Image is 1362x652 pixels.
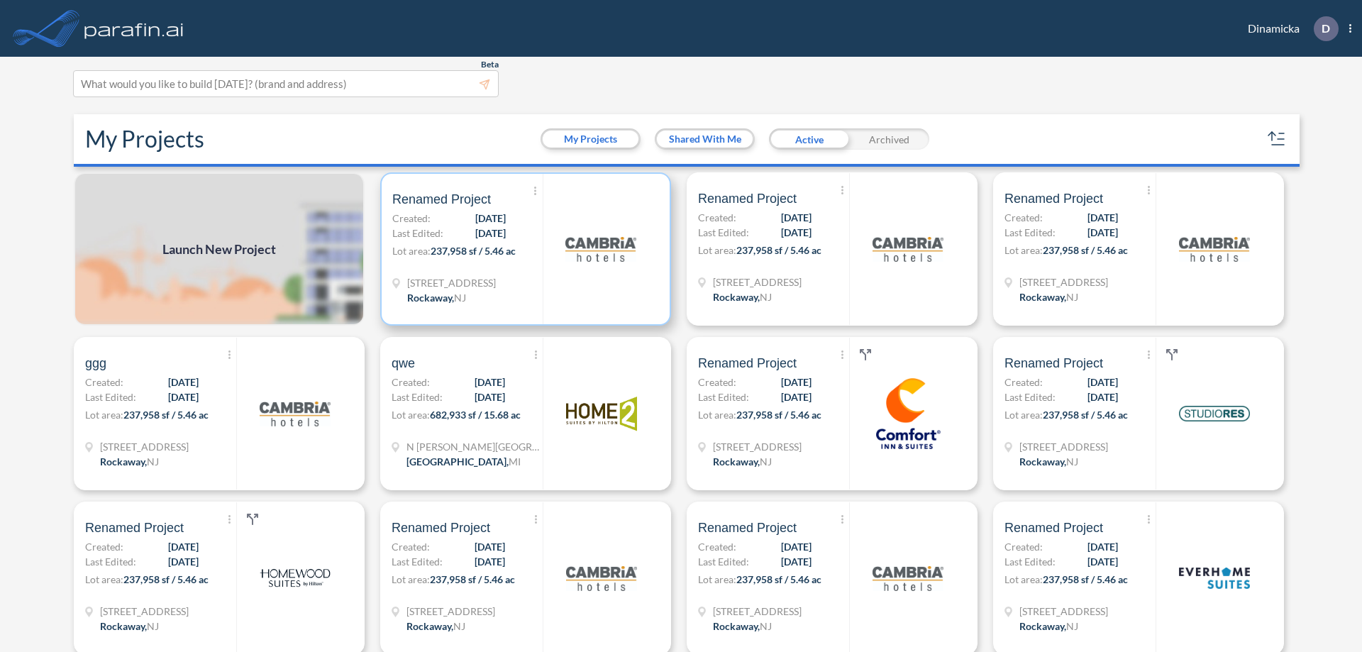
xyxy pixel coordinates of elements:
span: Renamed Project [1004,519,1103,536]
span: Rockaway , [1019,291,1066,303]
span: NJ [1066,291,1078,303]
span: [DATE] [1087,539,1118,554]
span: Rockaway , [100,455,147,468]
button: sort [1266,128,1288,150]
div: Rockaway, NJ [100,619,159,634]
div: Rockaway, NJ [100,454,159,469]
span: [DATE] [475,226,506,241]
span: NJ [760,291,772,303]
span: [DATE] [781,225,812,240]
div: Active [769,128,849,150]
span: Created: [698,375,736,389]
span: [DATE] [1087,375,1118,389]
span: [DATE] [781,539,812,554]
span: Lot area: [392,245,431,257]
span: Last Edited: [392,226,443,241]
span: 321 Mt Hope Ave [713,439,802,454]
span: NJ [147,620,159,632]
span: Created: [392,539,430,554]
span: Rockaway , [407,292,454,304]
div: Rockaway, NJ [406,619,465,634]
span: Lot area: [392,409,430,421]
span: [DATE] [1087,225,1118,240]
span: Last Edited: [392,554,443,569]
span: 321 Mt Hope Ave [100,604,189,619]
img: logo [1179,378,1250,449]
img: logo [260,543,331,614]
span: 321 Mt Hope Ave [713,275,802,289]
span: 237,958 sf / 5.46 ac [1043,409,1128,421]
img: logo [566,378,637,449]
span: 237,958 sf / 5.46 ac [736,244,821,256]
img: logo [873,214,943,284]
span: [DATE] [168,375,199,389]
span: NJ [453,620,465,632]
span: Launch New Project [162,240,276,259]
h2: My Projects [85,126,204,153]
button: My Projects [543,131,638,148]
span: 237,958 sf / 5.46 ac [736,573,821,585]
span: Rockaway , [713,620,760,632]
span: [DATE] [168,389,199,404]
a: Launch New Project [74,172,365,326]
span: Renamed Project [392,191,491,208]
span: NJ [454,292,466,304]
span: Created: [85,539,123,554]
span: 321 Mt Hope Ave [1019,604,1108,619]
span: 237,958 sf / 5.46 ac [1043,573,1128,585]
span: Rockaway , [406,620,453,632]
span: Rockaway , [100,620,147,632]
div: Rockaway, NJ [1019,619,1078,634]
img: add [74,172,365,326]
span: NJ [760,620,772,632]
div: Dinamicka [1227,16,1351,41]
span: [DATE] [168,539,199,554]
span: Renamed Project [698,190,797,207]
div: Rockaway, NJ [713,454,772,469]
img: logo [566,543,637,614]
span: Lot area: [698,409,736,421]
span: Renamed Project [85,519,184,536]
span: 237,958 sf / 5.46 ac [430,573,515,585]
span: Last Edited: [85,554,136,569]
img: logo [873,543,943,614]
span: Rockaway , [1019,620,1066,632]
span: Created: [1004,375,1043,389]
span: 321 Mt Hope Ave [407,275,496,290]
div: Rockaway, NJ [1019,454,1078,469]
span: Lot area: [698,244,736,256]
span: [DATE] [475,554,505,569]
span: Last Edited: [1004,389,1056,404]
span: [DATE] [475,389,505,404]
span: 237,958 sf / 5.46 ac [123,573,209,585]
span: Lot area: [698,573,736,585]
img: logo [260,378,331,449]
span: Renamed Project [698,519,797,536]
span: NJ [760,455,772,468]
span: NJ [1066,620,1078,632]
span: Beta [481,59,499,70]
span: [GEOGRAPHIC_DATA] , [406,455,509,468]
span: Last Edited: [85,389,136,404]
span: [DATE] [1087,210,1118,225]
p: D [1322,22,1330,35]
span: 321 Mt Hope Ave [100,439,189,454]
span: N Wyndham Hill Dr NE [406,439,541,454]
img: logo [1179,214,1250,284]
span: Last Edited: [698,225,749,240]
span: Lot area: [1004,409,1043,421]
span: qwe [392,355,415,372]
span: Created: [698,210,736,225]
span: [DATE] [475,375,505,389]
img: logo [565,214,636,284]
img: logo [1179,543,1250,614]
div: Rockaway, NJ [713,619,772,634]
button: Shared With Me [657,131,753,148]
span: 321 Mt Hope Ave [1019,439,1108,454]
span: [DATE] [781,210,812,225]
span: Created: [1004,210,1043,225]
span: Last Edited: [698,389,749,404]
span: [DATE] [781,375,812,389]
span: NJ [147,455,159,468]
img: logo [82,14,187,43]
